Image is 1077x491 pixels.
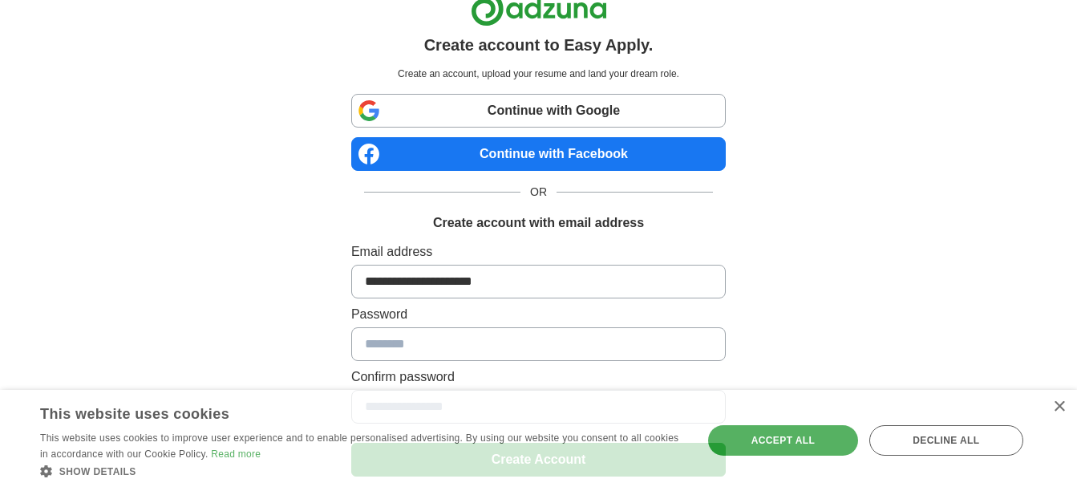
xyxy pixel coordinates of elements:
[351,94,726,128] a: Continue with Google
[40,463,682,479] div: Show details
[351,242,726,262] label: Email address
[708,425,858,456] div: Accept all
[59,466,136,477] span: Show details
[433,213,644,233] h1: Create account with email address
[351,305,726,324] label: Password
[1053,401,1065,413] div: Close
[354,67,723,81] p: Create an account, upload your resume and land your dream role.
[211,448,261,460] a: Read more, opens a new window
[869,425,1023,456] div: Decline all
[351,367,726,387] label: Confirm password
[40,432,678,460] span: This website uses cookies to improve user experience and to enable personalised advertising. By u...
[520,184,557,201] span: OR
[40,400,642,424] div: This website uses cookies
[424,33,654,57] h1: Create account to Easy Apply.
[351,137,726,171] a: Continue with Facebook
